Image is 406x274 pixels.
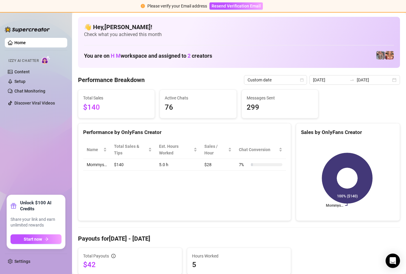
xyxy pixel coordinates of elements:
td: $28 [201,159,235,171]
a: Setup [14,79,26,84]
img: pennylondonvip [376,51,385,59]
span: $140 [83,102,150,113]
h4: Performance Breakdown [78,76,145,84]
div: Sales by OnlyFans Creator [301,128,395,136]
img: AI Chatter [41,56,50,64]
span: H M [111,53,121,59]
img: logo-BBDzfeDw.svg [5,26,50,32]
span: to [350,78,354,82]
span: Check what you achieved this month [84,31,394,38]
span: calendar [300,78,304,82]
a: Discover Viral Videos [14,101,55,105]
input: End date [357,77,391,83]
span: Total Sales [83,95,150,101]
div: Est. Hours Worked [159,143,192,156]
span: 7 % [239,161,248,168]
h1: You are on workspace and assigned to creators [84,53,212,59]
th: Total Sales & Tips [110,141,155,159]
span: Izzy AI Chatter [8,58,39,64]
a: Content [14,69,30,74]
th: Chat Conversion [235,141,286,159]
div: Performance by OnlyFans Creator [83,128,286,136]
text: Mommys… [326,203,343,208]
span: 5 [192,260,286,269]
td: 5.0 h [155,159,201,171]
span: Sales / Hour [204,143,227,156]
div: Open Intercom Messenger [386,254,400,268]
span: swap-right [350,78,354,82]
span: 299 [247,102,313,113]
span: Messages Sent [247,95,313,101]
span: Total Sales & Tips [114,143,147,156]
span: Total Payouts [83,253,109,259]
a: Home [14,40,26,45]
input: Start date [313,77,347,83]
a: Settings [14,259,30,264]
strong: Unlock $100 AI Credits [20,200,62,212]
h4: Payouts for [DATE] - [DATE] [78,234,400,243]
th: Sales / Hour [201,141,235,159]
a: Chat Monitoring [14,89,45,93]
span: Active Chats [165,95,231,101]
span: Chat Conversion [239,146,278,153]
span: Name [87,146,102,153]
h4: 👋 Hey, [PERSON_NAME] ! [84,23,394,31]
span: Custom date [248,75,303,84]
span: Start now [24,237,42,242]
span: Hours Worked [192,253,286,259]
span: exclamation-circle [141,4,145,8]
td: $140 [110,159,155,171]
div: Please verify your Email address [147,3,207,9]
span: arrow-right [44,237,49,241]
span: $42 [83,260,177,269]
span: 76 [165,102,231,113]
img: pennylondon [385,51,394,59]
span: 2 [188,53,191,59]
span: info-circle [111,254,116,258]
td: Mommys… [83,159,110,171]
span: Resend Verification Email [212,4,261,8]
th: Name [83,141,110,159]
span: Share your link and earn unlimited rewards [11,217,62,228]
button: Start nowarrow-right [11,234,62,244]
span: gift [11,203,17,209]
button: Resend Verification Email [209,2,263,10]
